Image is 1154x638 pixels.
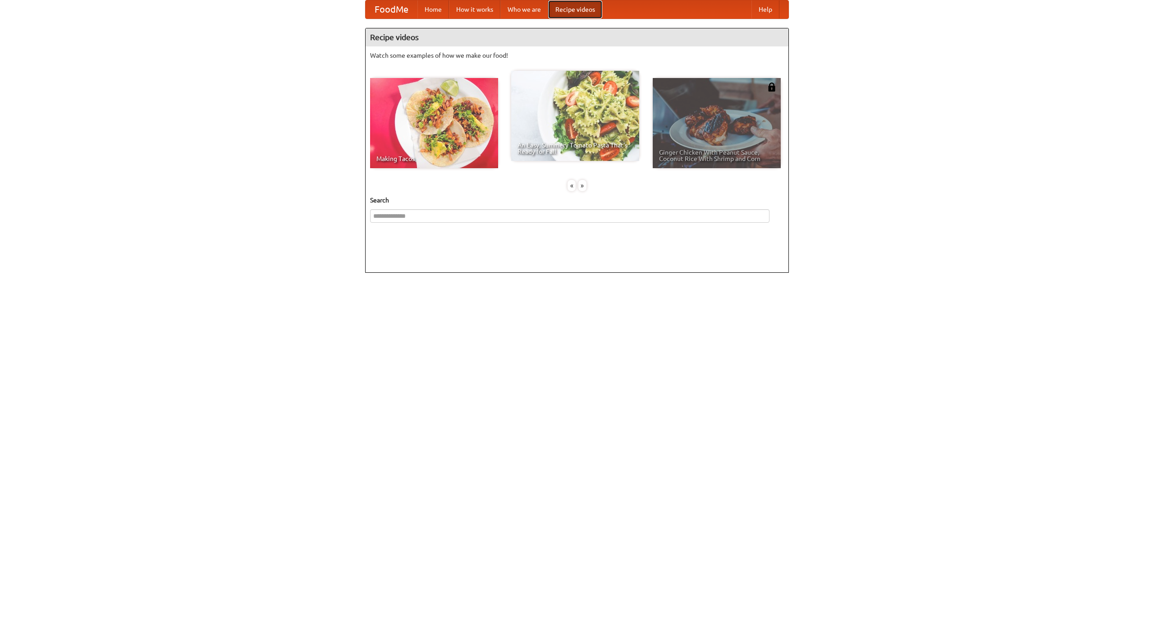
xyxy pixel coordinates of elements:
a: Recipe videos [548,0,602,18]
div: » [578,180,586,191]
img: 483408.png [767,83,776,92]
span: Making Tacos [376,156,492,162]
a: Making Tacos [370,78,498,168]
h4: Recipe videos [366,28,788,46]
a: FoodMe [366,0,417,18]
a: Who we are [500,0,548,18]
a: An Easy, Summery Tomato Pasta That's Ready for Fall [511,71,639,161]
a: Home [417,0,449,18]
div: « [568,180,576,191]
a: Help [751,0,779,18]
span: An Easy, Summery Tomato Pasta That's Ready for Fall [517,142,633,155]
p: Watch some examples of how we make our food! [370,51,784,60]
h5: Search [370,196,784,205]
a: How it works [449,0,500,18]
